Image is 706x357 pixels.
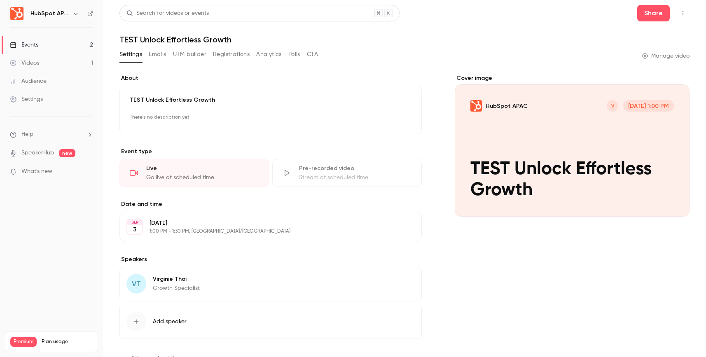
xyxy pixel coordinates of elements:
button: Registrations [213,48,250,61]
button: Add speaker [119,305,422,338]
div: SEP [127,219,142,225]
a: SpeakerHub [21,149,54,157]
span: Add speaker [153,317,187,326]
label: Cover image [455,74,690,82]
li: help-dropdown-opener [10,130,93,139]
div: Stream at scheduled time [299,173,411,182]
span: Plan usage [42,338,93,345]
div: Pre-recorded video [299,164,411,173]
span: new [59,149,75,157]
p: There's no description yet [130,111,411,124]
button: Share [637,5,670,21]
div: Pre-recorded videoStream at scheduled time [272,159,422,187]
p: TEST Unlock Effortless Growth [130,96,411,104]
div: Go live at scheduled time [146,173,259,182]
span: What's new [21,167,52,176]
p: Growth Specialist [153,284,200,292]
div: Live [146,164,259,173]
label: Date and time [119,200,422,208]
div: Search for videos or events [126,9,209,18]
span: Help [21,130,33,139]
div: VTVirginie ThaiGrowth Specialist [119,267,422,301]
button: Polls [288,48,300,61]
a: Manage video [642,52,690,60]
button: Emails [149,48,166,61]
button: Settings [119,48,142,61]
span: Premium [10,337,37,347]
div: LiveGo live at scheduled time [119,159,269,187]
p: 3 [133,226,136,234]
img: HubSpot APAC [10,7,23,20]
button: Analytics [256,48,282,61]
div: Videos [10,59,39,67]
div: Settings [10,95,43,103]
h1: TEST Unlock Effortless Growth [119,35,690,44]
div: Audience [10,77,47,85]
p: Event type [119,147,422,156]
span: VT [132,278,141,289]
div: Events [10,41,38,49]
button: UTM builder [173,48,206,61]
label: About [119,74,422,82]
p: Virginie Thai [153,275,200,283]
p: [DATE] [150,219,378,227]
h6: HubSpot APAC [30,9,69,18]
label: Speakers [119,255,422,264]
p: 1:00 PM - 1:30 PM, [GEOGRAPHIC_DATA]/[GEOGRAPHIC_DATA] [150,228,378,235]
section: Cover image [455,74,690,217]
button: CTA [307,48,318,61]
